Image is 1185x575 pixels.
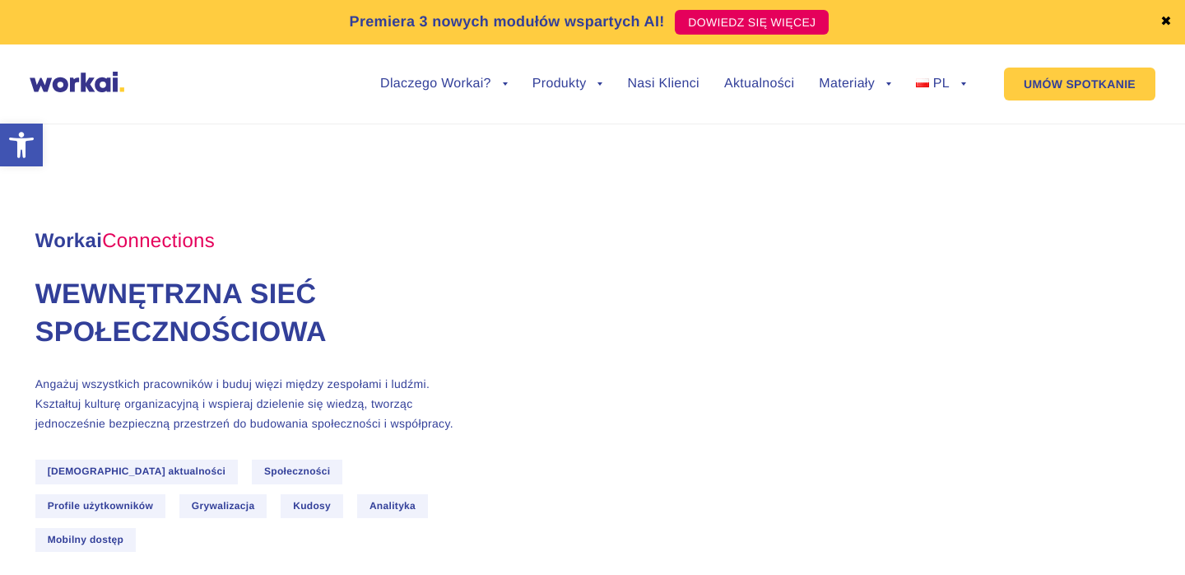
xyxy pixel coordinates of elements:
[350,11,665,33] p: Premiera 3 nowych modułów wspartych AI!
[357,494,428,518] span: Analityka
[675,10,829,35] a: DOWIEDZ SIĘ WIĘCEJ
[102,230,215,252] em: Connections
[252,460,343,484] span: Społeczności
[35,460,239,484] span: [DEMOGRAPHIC_DATA] aktualności
[281,494,343,518] span: Kudosy
[35,374,472,433] p: Angażuj wszystkich pracowników i buduj więzi między zespołami i ludźmi. Kształtuj kulturę organiz...
[35,276,472,352] h1: Wewnętrzna sieć społecznościowa
[532,77,603,91] a: Produkty
[819,77,891,91] a: Materiały
[380,77,508,91] a: Dlaczego Workai?
[35,212,215,251] span: Workai
[1160,16,1172,29] a: ✖
[933,77,950,91] span: PL
[35,494,165,518] span: Profile użytkowników
[179,494,267,518] span: Grywalizacja
[1004,68,1155,101] a: UMÓW SPOTKANIE
[627,77,699,91] a: Nasi Klienci
[724,77,794,91] a: Aktualności
[35,528,136,552] span: Mobilny dostęp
